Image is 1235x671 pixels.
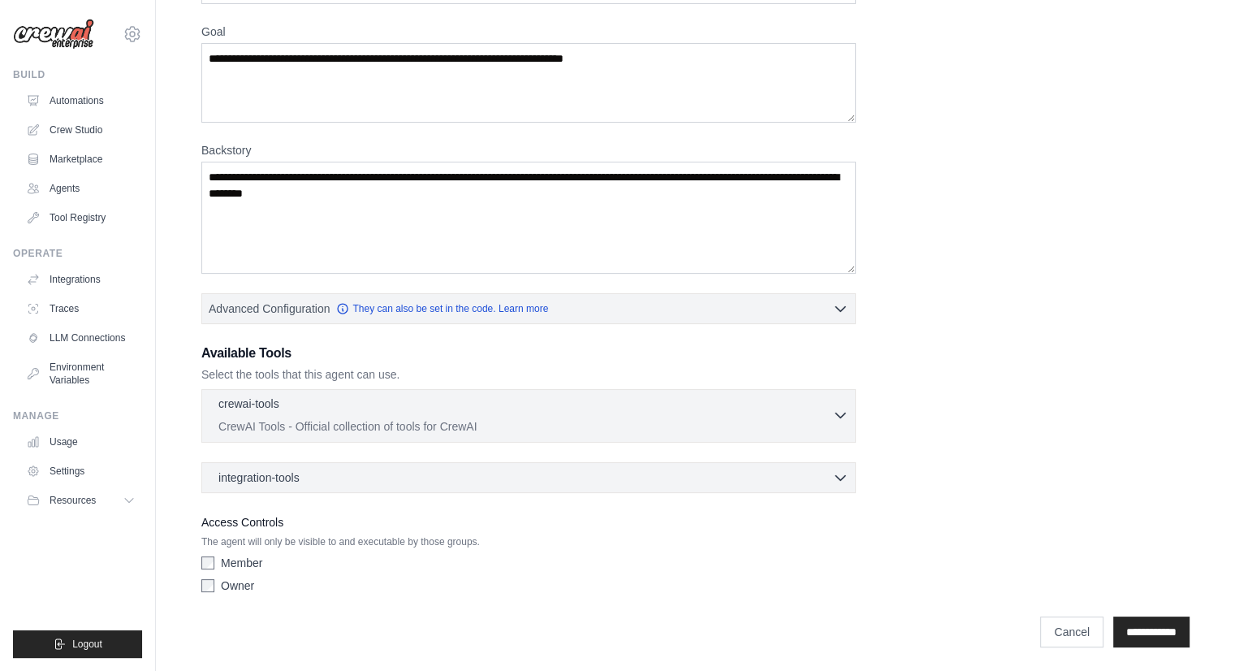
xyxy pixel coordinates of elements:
[19,205,142,231] a: Tool Registry
[201,513,856,532] label: Access Controls
[209,301,330,317] span: Advanced Configuration
[13,19,94,50] img: Logo
[336,302,548,315] a: They can also be set in the code. Learn more
[19,175,142,201] a: Agents
[202,294,855,323] button: Advanced Configuration They can also be set in the code. Learn more
[209,470,849,486] button: integration-tools
[19,354,142,393] a: Environment Variables
[201,535,856,548] p: The agent will only be visible to and executable by those groups.
[19,266,142,292] a: Integrations
[19,88,142,114] a: Automations
[19,429,142,455] a: Usage
[13,247,142,260] div: Operate
[218,418,832,435] p: CrewAI Tools - Official collection of tools for CrewAI
[201,344,856,363] h3: Available Tools
[201,366,856,383] p: Select the tools that this agent can use.
[19,325,142,351] a: LLM Connections
[19,458,142,484] a: Settings
[13,630,142,658] button: Logout
[19,146,142,172] a: Marketplace
[201,24,856,40] label: Goal
[221,555,262,571] label: Member
[218,396,279,412] p: crewai-tools
[13,409,142,422] div: Manage
[72,638,102,651] span: Logout
[221,578,254,594] label: Owner
[1040,617,1103,647] a: Cancel
[201,142,856,158] label: Backstory
[50,494,96,507] span: Resources
[209,396,849,435] button: crewai-tools CrewAI Tools - Official collection of tools for CrewAI
[19,487,142,513] button: Resources
[13,68,142,81] div: Build
[19,117,142,143] a: Crew Studio
[218,470,300,486] span: integration-tools
[19,296,142,322] a: Traces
